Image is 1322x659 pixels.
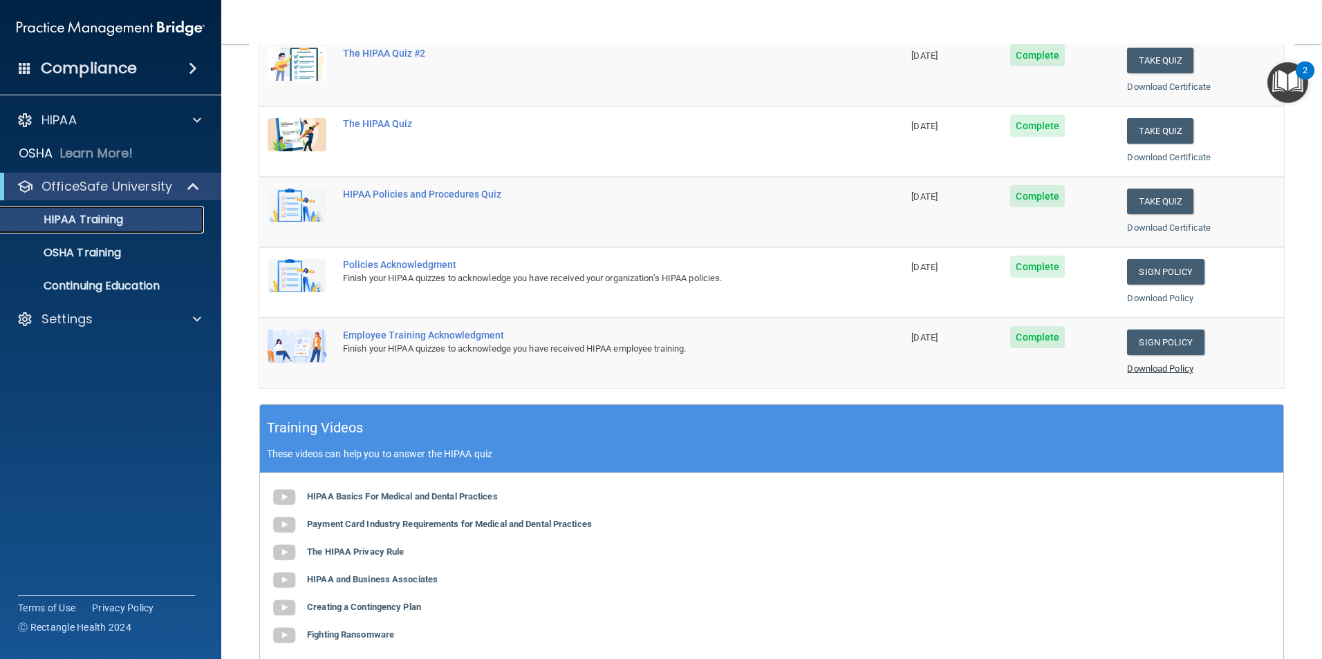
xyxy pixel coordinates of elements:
[267,448,1276,459] p: These videos can help you to answer the HIPAA quiz
[17,15,205,42] img: PMB logo
[17,178,201,195] a: OfficeSafe University
[19,145,53,162] p: OSHA
[1127,329,1204,355] a: Sign Policy
[1127,259,1204,285] a: Sign Policy
[1010,185,1065,207] span: Complete
[343,48,834,59] div: The HIPAA Quiz #2
[41,178,172,195] p: OfficeSafe University
[41,59,137,78] h4: Compliance
[270,539,298,566] img: gray_youtube_icon.38fcd6cc.png
[343,329,834,341] div: Employee Training Acknowledgment
[1303,70,1307,88] div: 2
[1010,326,1065,348] span: Complete
[9,246,121,260] p: OSHA Training
[41,112,77,128] p: HIPAA
[343,259,834,270] div: Policies Acknowledgment
[307,546,404,557] b: The HIPAA Privacy Rule
[343,270,834,287] div: Finish your HIPAA quizzes to acknowledge you have received your organization’s HIPAA policies.
[343,118,834,129] div: The HIPAA Quiz
[1010,44,1065,66] span: Complete
[18,601,75,615] a: Terms of Use
[18,620,131,634] span: Ⓒ Rectangle Health 2024
[9,213,123,227] p: HIPAA Training
[9,279,198,293] p: Continuing Education
[41,311,93,327] p: Settings
[17,112,201,128] a: HIPAA
[911,262,938,272] span: [DATE]
[267,416,364,440] h5: Training Videos
[307,519,592,529] b: Payment Card Industry Requirements for Medical and Dental Practices
[1127,152,1211,162] a: Download Certificate
[1083,561,1305,616] iframe: Drift Widget Chat Controller
[60,145,133,162] p: Learn More!
[911,121,938,131] span: [DATE]
[1127,189,1193,214] button: Take Quiz
[307,602,421,612] b: Creating a Contingency Plan
[307,629,394,640] b: Fighting Ransomware
[911,191,938,202] span: [DATE]
[270,511,298,539] img: gray_youtube_icon.38fcd6cc.png
[1267,62,1308,103] button: Open Resource Center, 2 new notifications
[270,484,298,511] img: gray_youtube_icon.38fcd6cc.png
[1127,118,1193,144] button: Take Quiz
[911,50,938,61] span: [DATE]
[1127,363,1193,374] a: Download Policy
[92,601,154,615] a: Privacy Policy
[270,566,298,594] img: gray_youtube_icon.38fcd6cc.png
[1127,222,1211,233] a: Download Certificate
[1127,82,1211,92] a: Download Certificate
[343,341,834,357] div: Finish your HIPAA quizzes to acknowledge you have received HIPAA employee training.
[1010,256,1065,278] span: Complete
[1127,293,1193,303] a: Download Policy
[270,622,298,649] img: gray_youtube_icon.38fcd6cc.png
[307,491,498,502] b: HIPAA Basics For Medical and Dental Practices
[17,311,201,327] a: Settings
[911,332,938,343] span: [DATE]
[270,594,298,622] img: gray_youtube_icon.38fcd6cc.png
[1010,115,1065,137] span: Complete
[1127,48,1193,73] button: Take Quiz
[343,189,834,200] div: HIPAA Policies and Procedures Quiz
[307,574,438,584] b: HIPAA and Business Associates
